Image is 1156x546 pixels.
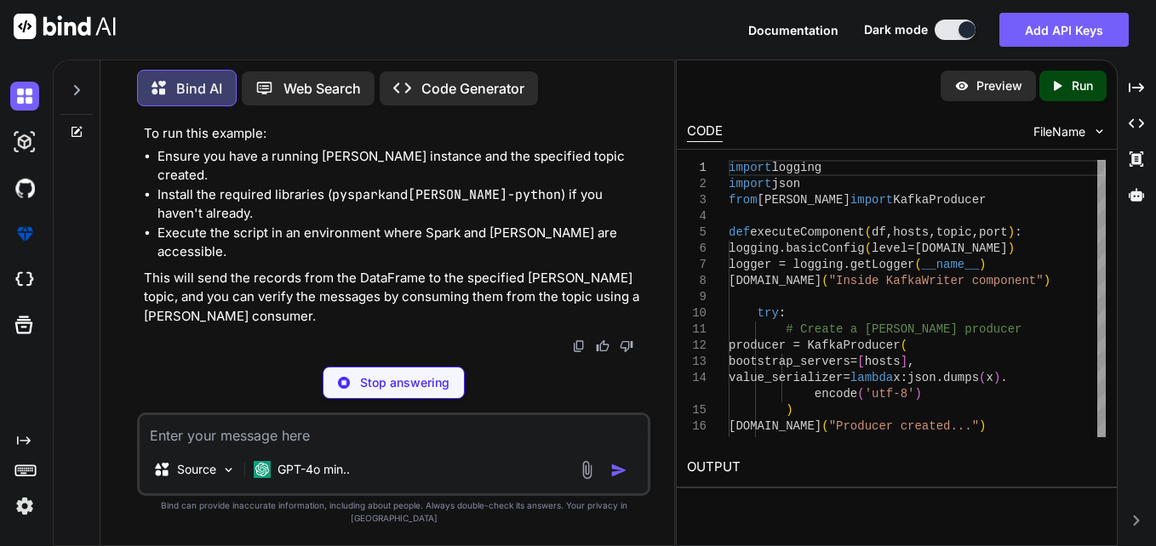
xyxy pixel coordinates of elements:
span: value_serializer= [729,371,850,384]
span: : [779,306,786,320]
span: # Create a [PERSON_NAME] producer [787,322,1022,336]
span: ( [858,387,865,401]
span: lambda [850,371,893,384]
p: Bind AI [176,78,222,99]
div: 9 [687,289,707,305]
span: ) [979,419,986,433]
span: ) [1008,225,1015,239]
span: logging.basicConfig [729,242,865,255]
img: githubDark [10,173,39,202]
div: 14 [687,370,707,386]
h2: OUTPUT [677,447,1116,487]
img: darkChat [10,82,39,111]
div: 1 [687,160,707,176]
code: pyspark [332,186,386,203]
div: 2 [687,176,707,192]
span: "Inside KafkaWriter component" [829,274,1044,287]
span: topic [936,225,972,239]
div: 17 [687,435,707,451]
img: copy [572,339,586,353]
span: port [980,225,1009,239]
span: import [850,193,893,207]
div: 8 [687,273,707,289]
span: [DOMAIN_NAME] [729,274,821,287]
span: hosts [865,355,901,368]
span: bootstrap_servers= [729,355,857,368]
p: Preview [976,77,1022,94]
span: try [758,306,779,320]
div: 15 [687,402,707,418]
img: settings [10,492,39,520]
img: GPT-4o mini [254,461,271,478]
div: CODE [687,122,723,142]
p: This will send the records from the DataFrame to the specified [PERSON_NAME] topic, and you can v... [144,269,647,327]
img: dislike [620,339,633,353]
span: ) [993,371,1000,384]
span: ( [865,225,872,239]
div: 10 [687,305,707,321]
span: 'utf-8' [865,387,915,401]
span: from [729,193,758,207]
span: ) [1008,242,1015,255]
span: , [930,225,936,239]
button: Documentation [748,21,838,39]
img: icon [610,462,627,479]
p: Code Generator [421,78,524,99]
div: 11 [687,321,707,338]
span: ( [915,258,922,271]
span: json [772,177,801,191]
code: [PERSON_NAME]-python [408,186,561,203]
li: Ensure you have a running [PERSON_NAME] instance and the specified topic created. [157,147,647,185]
span: df [872,225,886,239]
span: x [894,371,901,384]
span: "Producer created..." [829,419,979,433]
span: ( [979,371,986,384]
span: , [886,225,893,239]
img: darkAi-studio [10,128,39,156]
div: 6 [687,241,707,257]
div: 4 [687,208,707,225]
span: . [1001,371,1008,384]
li: Install the required libraries ( and ) if you haven't already. [157,185,647,224]
p: GPT-4o min.. [278,461,350,478]
span: ( [865,242,872,255]
span: [ [858,355,865,368]
span: ) [979,258,986,271]
img: cloudideIcon [10,265,39,294]
p: Stop answering [360,374,449,391]
p: Web Search [283,78,361,99]
div: 12 [687,338,707,354]
span: ] [901,355,907,368]
img: attachment [577,460,597,480]
p: To run this example: [144,124,647,144]
img: premium [10,219,39,248]
span: ( [822,274,829,287]
span: logging [772,161,822,174]
span: executeComponent [751,225,865,239]
div: 16 [687,418,707,435]
span: ( [822,419,829,433]
span: , [907,355,914,368]
span: producer = KafkaProducer [729,338,901,352]
img: Pick Models [221,463,236,477]
span: logger = logging.getLogger [729,258,914,271]
img: like [596,339,609,353]
span: ) [915,387,922,401]
span: [DOMAIN_NAME] [729,419,821,433]
span: x [987,371,993,384]
span: Dark mode [864,21,928,38]
span: level=[DOMAIN_NAME] [872,242,1008,255]
span: encode [815,387,857,401]
img: preview [954,78,970,94]
p: Source [177,461,216,478]
span: hosts [894,225,930,239]
span: : [1016,225,1022,239]
img: chevron down [1092,124,1107,139]
span: FileName [1033,123,1085,140]
span: Documentation [748,23,838,37]
span: : [901,371,907,384]
span: ) [1044,274,1050,287]
div: 3 [687,192,707,208]
span: json.dumps [907,371,979,384]
button: Add API Keys [999,13,1129,47]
